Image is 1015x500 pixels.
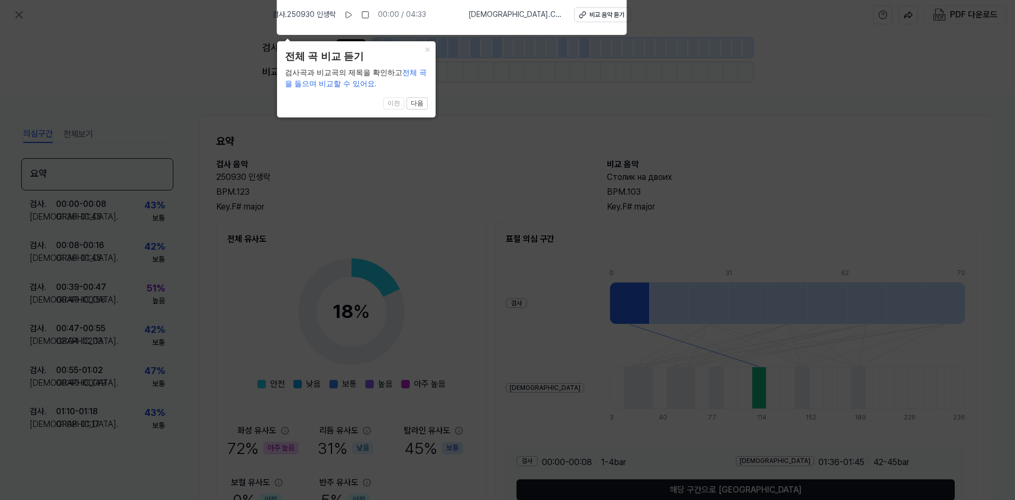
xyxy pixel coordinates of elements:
[285,68,427,88] span: 전체 곡을 들으며 비교할 수 있어요.
[285,49,428,65] header: 전체 곡 비교 듣기
[468,10,561,20] span: [DEMOGRAPHIC_DATA] . Столик на двоих
[285,67,428,89] div: 검사곡과 비교곡의 제목을 확인하고
[378,10,426,20] div: 00:00 / 04:33
[407,97,428,110] button: 다음
[574,7,631,22] button: 비교 음악 듣기
[272,10,336,20] span: 검사 . 250930 인생락
[589,11,624,20] div: 비교 음악 듣기
[419,41,436,56] button: Close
